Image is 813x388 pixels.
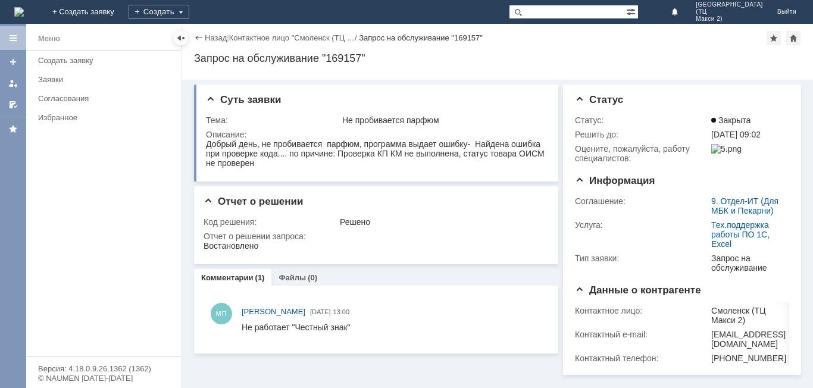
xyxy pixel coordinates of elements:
a: Создать заявку [33,51,179,70]
span: (ТЦ [696,8,763,15]
span: Данные о контрагенте [575,284,701,296]
div: (0) [308,273,317,282]
div: | [227,33,229,42]
span: Отчет о решении [204,196,303,207]
div: Отчет о решении запроса: [204,231,545,241]
span: Расширенный поиск [626,5,638,17]
span: Закрыта [711,115,751,125]
div: Запрос на обслуживание "169157" [194,52,801,64]
div: © NAUMEN [DATE]-[DATE] [38,374,169,382]
div: Решено [340,217,543,227]
img: 5.png [711,144,742,154]
div: Согласования [38,94,174,103]
div: Запрос на обслуживание [711,254,784,273]
div: [PHONE_NUMBER] [711,353,786,363]
span: Макси 2) [696,15,763,23]
div: Заявки [38,75,174,84]
span: Статус [575,94,623,105]
div: Соглашение: [575,196,709,206]
a: 9. Отдел-ИТ (Для МБК и Пекарни) [711,196,778,215]
div: Сделать домашней страницей [786,31,801,45]
div: Меню [38,32,60,46]
div: [EMAIL_ADDRESS][DOMAIN_NAME] [711,330,786,349]
div: / [229,33,359,42]
div: (1) [255,273,265,282]
div: Контактный телефон: [575,353,709,363]
div: Версия: 4.18.0.9.26.1362 (1362) [38,365,169,373]
div: Статус: [575,115,709,125]
a: Назад [205,33,227,42]
div: Создать [129,5,189,19]
span: Информация [575,175,655,186]
div: Скрыть меню [174,31,188,45]
div: Добавить в избранное [767,31,781,45]
span: 13:00 [333,308,350,315]
div: Описание: [206,130,545,139]
span: [DATE] [310,308,331,315]
img: logo [14,7,24,17]
a: Тех.поддержка работы ПО 1С, Excel [711,220,770,249]
a: Мои согласования [4,95,23,114]
a: Создать заявку [4,52,23,71]
div: Смоленск (ТЦ Макси 2) [711,306,786,325]
a: Перейти на домашнюю страницу [14,7,24,17]
div: Код решения: [204,217,337,227]
span: [PERSON_NAME] [242,307,305,316]
div: Создать заявку [38,56,174,65]
a: Согласования [33,89,179,108]
div: Контактный e-mail: [575,330,709,339]
span: [DATE] 09:02 [711,130,761,139]
div: Контактное лицо: [575,306,709,315]
a: Контактное лицо "Смоленск (ТЦ … [229,33,355,42]
span: Суть заявки [206,94,281,105]
div: Запрос на обслуживание "169157" [359,33,483,42]
div: Услуга: [575,220,709,230]
a: Заявки [33,70,179,89]
div: Не пробивается парфюм [342,115,543,125]
div: Oцените, пожалуйста, работу специалистов: [575,144,709,163]
a: Файлы [279,273,306,282]
div: Избранное [38,113,161,122]
span: [GEOGRAPHIC_DATA] [696,1,763,8]
a: [PERSON_NAME] [242,306,305,318]
a: Комментарии [201,273,254,282]
div: Тема: [206,115,340,125]
a: Мои заявки [4,74,23,93]
div: Решить до: [575,130,709,139]
div: Тип заявки: [575,254,709,263]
